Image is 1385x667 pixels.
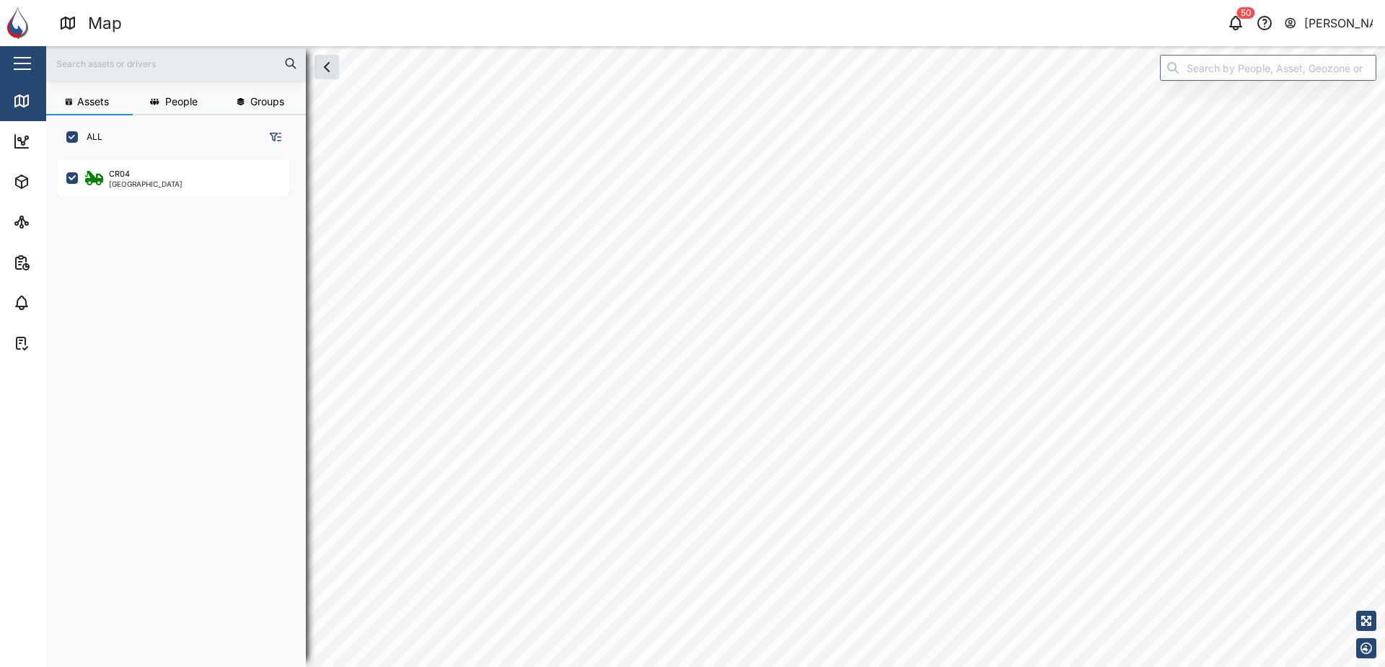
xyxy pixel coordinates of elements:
div: CR04 [109,168,130,180]
div: Dashboard [38,133,102,149]
div: Map [38,93,70,109]
div: Alarms [38,295,82,311]
div: Sites [38,214,72,230]
input: Search by People, Asset, Geozone or Place [1160,55,1376,81]
div: Reports [38,255,87,270]
span: Groups [250,97,284,107]
div: grid [58,154,305,655]
div: Map [88,11,122,36]
img: Main Logo [7,7,39,39]
button: [PERSON_NAME] [1283,13,1373,33]
input: Search assets or drivers [55,53,297,74]
label: ALL [78,131,102,143]
div: [PERSON_NAME] [1304,14,1373,32]
div: Tasks [38,335,77,351]
div: 50 [1237,7,1255,19]
div: Assets [38,174,82,190]
div: [GEOGRAPHIC_DATA] [109,180,183,187]
span: Assets [77,97,109,107]
span: People [165,97,198,107]
canvas: Map [46,46,1385,667]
